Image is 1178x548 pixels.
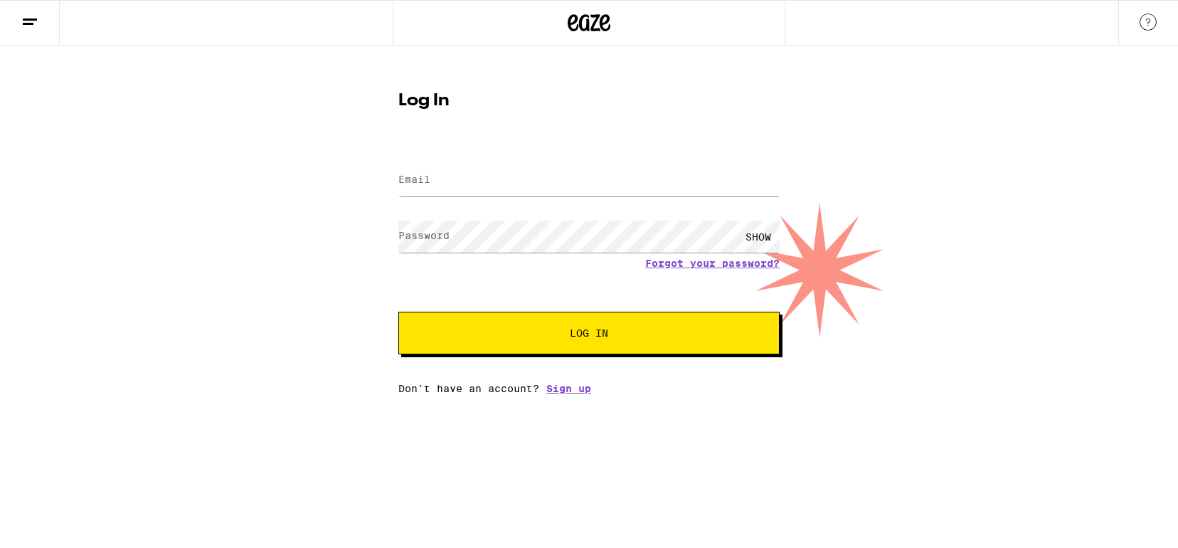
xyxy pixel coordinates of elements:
h1: Log In [398,93,780,110]
input: Email [398,164,780,196]
label: Email [398,174,430,185]
span: Log In [570,328,608,338]
label: Password [398,230,450,241]
a: Sign up [546,383,591,394]
a: Forgot your password? [645,258,780,269]
div: SHOW [737,221,780,253]
button: Log In [398,312,780,354]
div: Don't have an account? [398,383,780,394]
